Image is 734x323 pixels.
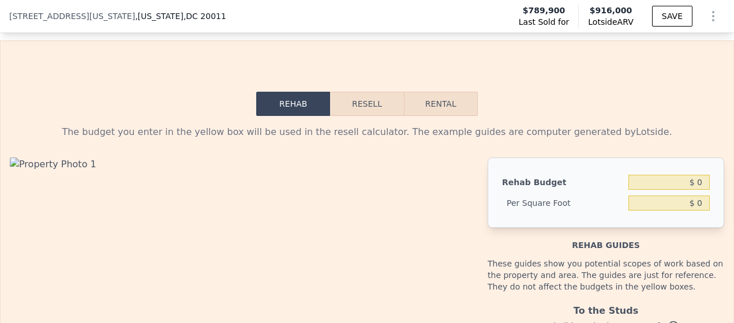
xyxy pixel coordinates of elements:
[502,193,624,213] div: Per Square Foot
[488,228,724,251] div: Rehab guides
[135,10,226,22] span: , [US_STATE]
[488,251,724,299] div: These guides show you potential scopes of work based on the property and area. The guides are jus...
[10,125,724,139] div: The budget you enter in the yellow box will be used in the resell calculator. The example guides ...
[590,6,632,15] span: $916,000
[588,16,633,28] span: Lotside ARV
[702,5,725,28] button: Show Options
[10,157,96,171] img: Property Photo 1
[523,5,566,16] span: $789,900
[488,299,724,318] div: To the Studs
[652,6,692,27] button: SAVE
[183,12,226,21] span: , DC 20011
[9,10,135,22] span: [STREET_ADDRESS][US_STATE]
[502,172,624,193] div: Rehab Budget
[256,92,330,116] button: Rehab
[404,92,478,116] button: Rental
[330,92,403,116] button: Resell
[519,16,570,28] span: Last Sold for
